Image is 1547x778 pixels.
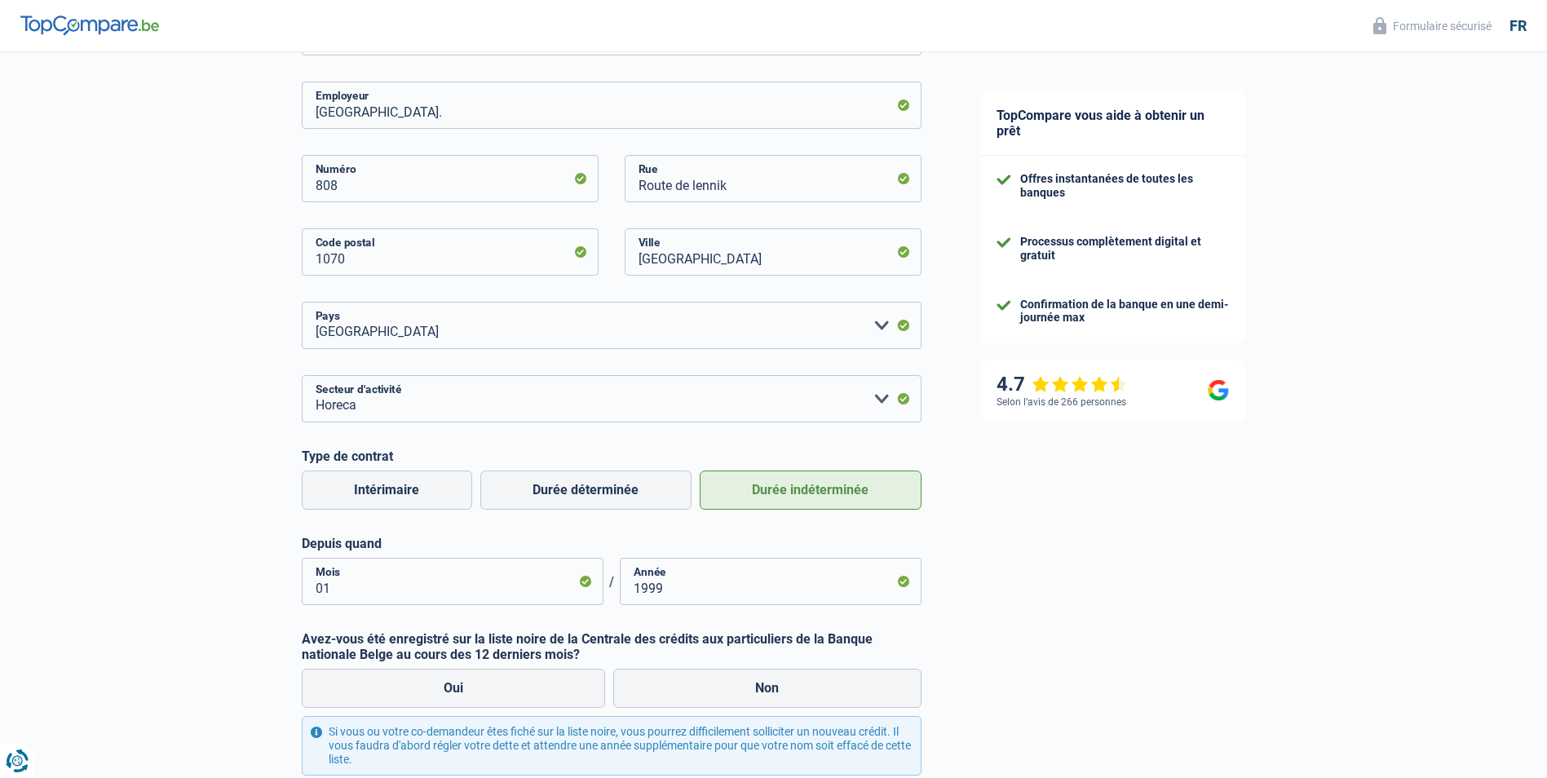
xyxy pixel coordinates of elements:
label: Avez-vous été enregistré sur la liste noire de la Centrale des crédits aux particuliers de la Ban... [302,631,922,662]
div: Selon l’avis de 266 personnes [997,396,1126,408]
div: fr [1509,17,1527,35]
div: 4.7 [997,373,1128,396]
label: Durée indéterminée [700,471,922,510]
input: AAAA [620,558,922,605]
label: Durée déterminée [480,471,692,510]
div: Si vous ou votre co-demandeur êtes fiché sur la liste noire, vous pourrez difficilement sollicite... [302,716,922,775]
input: MM [302,558,603,605]
div: Offres instantanées de toutes les banques [1020,172,1229,200]
img: TopCompare Logo [20,15,159,35]
label: Intérimaire [302,471,472,510]
img: Advertisement [4,439,5,440]
button: Formulaire sécurisé [1364,12,1501,39]
label: Non [613,669,922,708]
label: Depuis quand [302,536,922,551]
label: Type de contrat [302,449,922,464]
div: Processus complètement digital et gratuit [1020,235,1229,263]
div: TopCompare vous aide à obtenir un prêt [980,91,1245,156]
label: Oui [302,669,606,708]
div: Confirmation de la banque en une demi-journée max [1020,298,1229,325]
span: / [603,574,620,590]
